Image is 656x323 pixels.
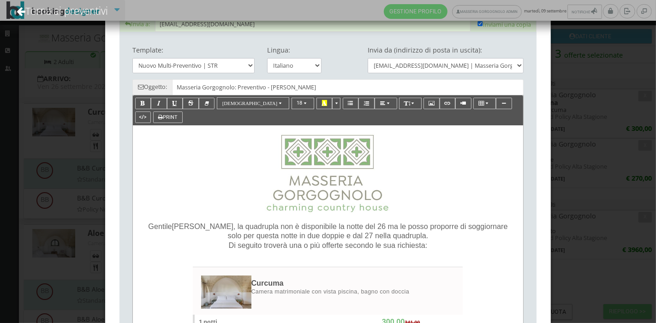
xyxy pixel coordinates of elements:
span: 18 [297,100,302,106]
span: [PERSON_NAME] [172,222,233,230]
button: [DEMOGRAPHIC_DATA] [217,97,289,109]
button: 18 [292,98,315,109]
h4: Lingua: [267,46,322,54]
h4: Invia da (indirizzo di posta in uscita): [368,46,524,54]
span: Curcuma [251,279,283,287]
span: Camera matrimoniale con vista piscina, bagno con doccia [251,288,409,295]
span: Di seguito troverà una o più offerte secondo le sua richiesta: [229,241,428,249]
button: Print [153,112,183,123]
h4: Template: [132,46,255,54]
span: [DEMOGRAPHIC_DATA] [222,100,278,106]
span: Gentile [148,222,172,230]
span: Oggetto: [132,79,172,94]
img: 4f1f99ff585d11eeb13b0a069e529790.jpg [261,134,396,215]
span: , la quadrupla non è disponibile la notte del 26 ma le posso proporre di soggiornare solo per que... [228,222,508,240]
img: 4ce60923592811eeb13b0a069e529790_max200.jpg [201,276,251,309]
